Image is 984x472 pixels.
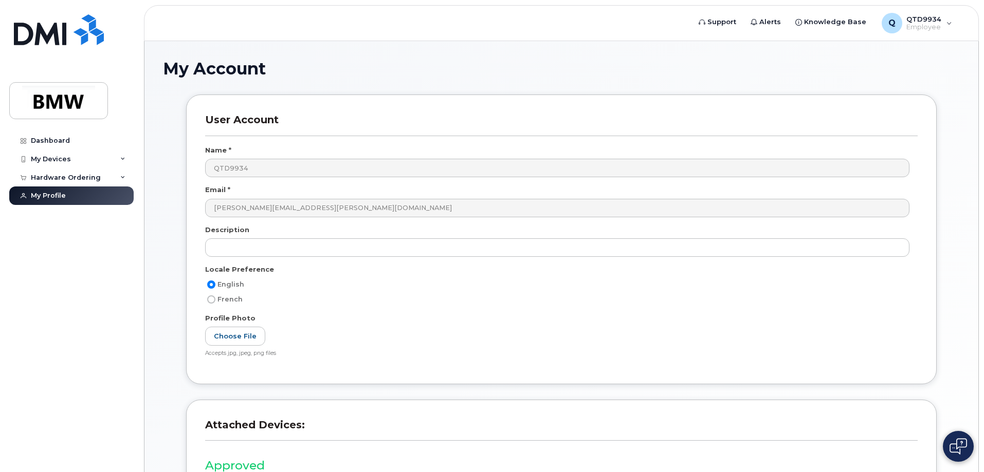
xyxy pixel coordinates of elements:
[205,327,265,346] label: Choose File
[163,60,960,78] h1: My Account
[207,295,215,304] input: French
[205,225,249,235] label: Description
[205,419,918,441] h3: Attached Devices:
[205,313,256,323] label: Profile Photo
[205,350,909,357] div: Accepts jpg, jpeg, png files
[205,459,918,472] h3: Approved
[205,114,918,136] h3: User Account
[205,145,231,155] label: Name *
[205,185,230,195] label: Email *
[205,265,274,274] label: Locale Preference
[217,295,243,303] span: French
[207,280,215,289] input: English
[950,438,967,455] img: Open chat
[217,280,244,288] span: English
